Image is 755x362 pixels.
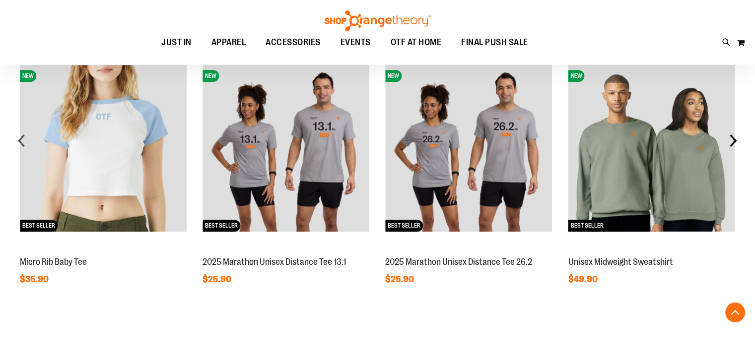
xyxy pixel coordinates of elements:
[385,246,552,254] a: 2025 Marathon Unisex Distance Tee 26.2NEWBEST SELLER
[20,274,50,284] span: $35.90
[723,130,743,150] div: next
[323,10,432,31] img: Shop Orangetheory
[151,31,202,54] a: JUST IN
[385,70,402,82] span: NEW
[385,274,415,284] span: $25.90
[203,246,369,254] a: 2025 Marathon Unisex Distance Tee 13.1NEWBEST SELLER
[20,257,87,267] a: Micro Rib Baby Tee
[211,31,246,54] span: APPAREL
[203,274,233,284] span: $25.90
[385,257,532,267] a: 2025 Marathon Unisex Distance Tee 26.2
[341,31,371,54] span: EVENTS
[20,65,187,232] img: Micro Rib Baby Tee
[20,70,36,82] span: NEW
[20,246,187,254] a: Micro Rib Baby TeeNEWBEST SELLER
[203,70,219,82] span: NEW
[203,220,240,232] span: BEST SELLER
[266,31,321,54] span: ACCESSORIES
[725,302,745,322] button: Back To Top
[385,65,552,232] img: 2025 Marathon Unisex Distance Tee 26.2
[381,31,452,54] a: OTF AT HOME
[568,65,735,232] img: Unisex Midweight Sweatshirt
[451,31,538,54] a: FINAL PUSH SALE
[202,31,256,54] a: APPAREL
[12,130,32,150] div: prev
[391,31,442,54] span: OTF AT HOME
[331,31,381,54] a: EVENTS
[568,220,606,232] span: BEST SELLER
[568,246,735,254] a: Unisex Midweight SweatshirtNEWBEST SELLER
[385,220,423,232] span: BEST SELLER
[256,31,331,54] a: ACCESSORIES
[568,70,584,82] span: NEW
[20,220,58,232] span: BEST SELLER
[161,31,192,54] span: JUST IN
[203,65,369,232] img: 2025 Marathon Unisex Distance Tee 13.1
[568,257,673,267] a: Unisex Midweight Sweatshirt
[461,31,528,54] span: FINAL PUSH SALE
[203,257,346,267] a: 2025 Marathon Unisex Distance Tee 13.1
[568,274,599,284] span: $49.90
